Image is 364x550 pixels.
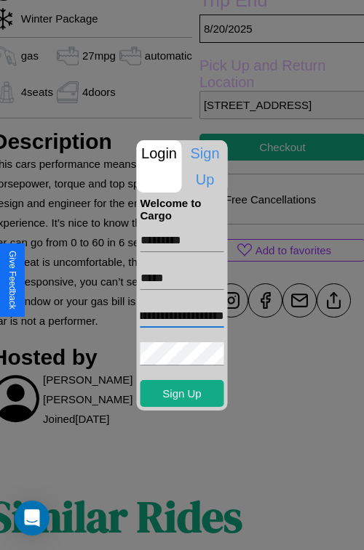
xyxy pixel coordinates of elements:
[141,197,224,222] h4: Welcome to Cargo
[183,140,228,193] p: Sign Up
[141,380,224,407] button: Sign Up
[15,501,50,535] div: Open Intercom Messenger
[137,140,182,166] p: Login
[7,251,17,310] div: Give Feedback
